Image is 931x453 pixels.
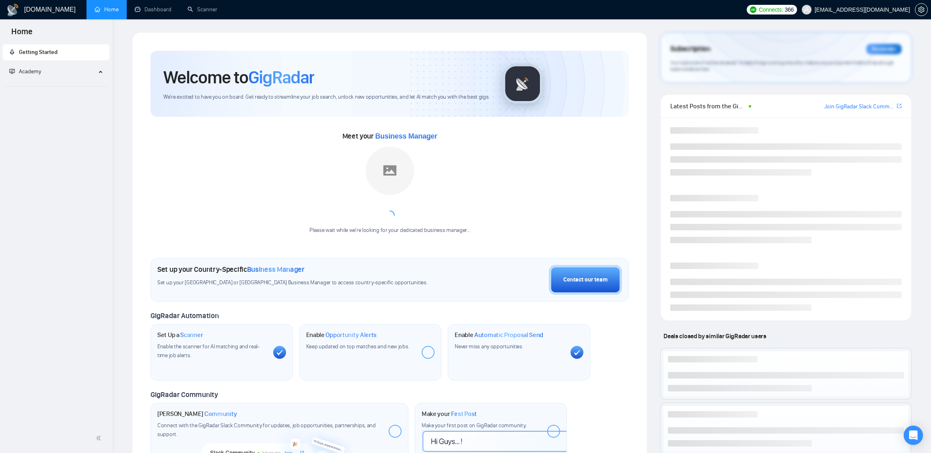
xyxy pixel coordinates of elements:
[180,331,203,339] span: Scanner
[549,265,622,295] button: Contact our team
[306,343,410,350] span: Keep updated on top matches and new jobs.
[135,6,171,13] a: dashboardDashboard
[96,434,104,442] span: double-left
[384,210,395,220] span: loading
[19,49,58,56] span: Getting Started
[824,102,895,111] a: Join GigRadar Slack Community
[915,6,927,13] span: setting
[9,68,15,74] span: fund-projection-screen
[455,343,523,350] span: Never miss any opportunities.
[455,331,543,339] h1: Enable
[157,279,436,287] span: Set up your [GEOGRAPHIC_DATA] or [GEOGRAPHIC_DATA] Business Manager to access country-specific op...
[804,7,809,12] span: user
[157,265,305,274] h1: Set up your Country-Specific
[915,6,928,13] a: setting
[306,331,377,339] h1: Enable
[366,147,414,195] img: placeholder.png
[422,410,477,418] h1: Make your
[866,44,902,54] div: Reminder
[342,132,437,141] span: Meet your
[9,49,15,55] span: rocket
[150,311,218,320] span: GigRadar Automation
[163,66,314,88] h1: Welcome to
[157,422,376,438] span: Connect with the GigRadar Slack Community for updates, job opportunities, partnerships, and support.
[3,44,109,60] li: Getting Started
[897,102,902,110] a: export
[248,66,314,88] span: GigRadar
[325,331,377,339] span: Opportunity Alerts
[9,68,41,75] span: Academy
[157,343,260,359] span: Enable the scanner for AI matching and real-time job alerts.
[563,275,608,284] div: Contact our team
[375,132,437,140] span: Business Manager
[915,3,928,16] button: setting
[750,6,756,13] img: upwork-logo.png
[897,103,902,109] span: export
[451,410,477,418] span: First Post
[660,329,769,343] span: Deals closed by similar GigRadar users
[305,227,475,234] div: Please wait while we're looking for your dedicated business manager...
[670,42,710,56] span: Subscription
[157,410,237,418] h1: [PERSON_NAME]
[204,410,237,418] span: Community
[422,422,526,429] span: Make your first post on GigRadar community.
[95,6,119,13] a: homeHome
[150,390,218,399] span: GigRadar Community
[19,68,41,75] span: Academy
[904,426,923,445] div: Open Intercom Messenger
[187,6,217,13] a: searchScanner
[503,64,543,104] img: gigradar-logo.png
[157,331,203,339] h1: Set Up a
[163,93,490,101] span: We're excited to have you on board. Get ready to streamline your job search, unlock new opportuni...
[3,83,109,88] li: Academy Homepage
[6,4,19,17] img: logo
[670,101,746,111] span: Latest Posts from the GigRadar Community
[785,5,793,14] span: 366
[474,331,543,339] span: Automatic Proposal Send
[759,5,783,14] span: Connects:
[247,265,305,274] span: Business Manager
[5,26,39,43] span: Home
[670,60,894,72] span: Your subscription will be renewed. To keep things running smoothly, make sure your payment method...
